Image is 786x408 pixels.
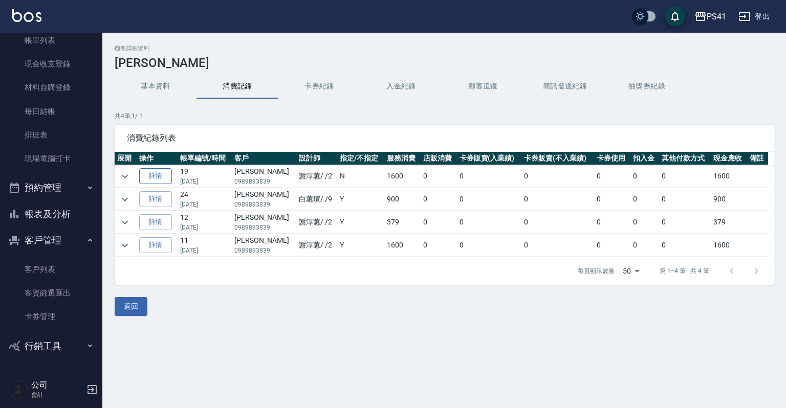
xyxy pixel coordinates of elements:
p: 0989893839 [234,246,294,255]
button: save [665,6,685,27]
p: 第 1–4 筆 共 4 筆 [660,266,709,276]
button: 行銷工具 [4,333,98,359]
a: 客資篩選匯出 [4,281,98,305]
td: [PERSON_NAME] [232,234,296,257]
button: 客戶管理 [4,227,98,254]
span: 消費紀錄列表 [127,133,761,143]
button: 基本資料 [115,74,196,99]
th: 設計師 [296,152,338,165]
p: 0989893839 [234,200,294,209]
th: 其他付款方式 [659,152,711,165]
a: 現場電腦打卡 [4,147,98,170]
td: 0 [521,211,594,234]
button: 卡券紀錄 [278,74,360,99]
h5: 公司 [31,380,83,390]
td: 0 [659,165,711,188]
td: 0 [521,234,594,257]
button: expand row [117,215,133,230]
th: 店販消費 [421,152,457,165]
td: 0 [457,188,522,211]
td: 謝淳蕙 / /2 [296,211,338,234]
td: 1600 [384,165,421,188]
td: 1600 [384,234,421,257]
td: 900 [711,188,747,211]
h2: 顧客詳細資料 [115,45,774,52]
th: 展開 [115,152,137,165]
td: 0 [421,211,457,234]
td: 0 [630,211,659,234]
img: Logo [12,9,41,22]
button: 入金紀錄 [360,74,442,99]
td: 379 [384,211,421,234]
button: 預約管理 [4,174,98,201]
td: 0 [630,234,659,257]
img: Person [8,379,29,400]
button: expand row [117,192,133,207]
th: 扣入金 [630,152,659,165]
td: 24 [178,188,232,211]
th: 服務消費 [384,152,421,165]
td: 1600 [711,234,747,257]
button: expand row [117,238,133,253]
a: 詳情 [139,191,172,207]
td: 0 [594,234,630,257]
h3: [PERSON_NAME] [115,56,774,70]
th: 客戶 [232,152,296,165]
td: Y [337,234,384,257]
p: 0989893839 [234,223,294,232]
div: PS41 [707,10,726,23]
th: 現金應收 [711,152,747,165]
p: 會計 [31,390,83,399]
td: 0 [630,188,659,211]
th: 卡券販賣(入業績) [457,152,522,165]
td: 謝淳蕙 / /2 [296,165,338,188]
a: 客戶列表 [4,258,98,281]
a: 材料自購登錄 [4,76,98,99]
td: 謝淳蕙 / /2 [296,234,338,257]
p: 共 4 筆, 1 / 1 [115,111,774,121]
td: Y [337,188,384,211]
th: 備註 [747,152,768,165]
button: 報表及分析 [4,201,98,228]
td: 0 [521,165,594,188]
p: [DATE] [180,246,229,255]
td: N [337,165,384,188]
td: 0 [659,188,711,211]
td: 900 [384,188,421,211]
td: 0 [421,188,457,211]
td: 0 [659,234,711,257]
td: [PERSON_NAME] [232,211,296,234]
a: 帳單列表 [4,29,98,52]
button: expand row [117,169,133,184]
td: 19 [178,165,232,188]
td: Y [337,211,384,234]
td: 0 [521,188,594,211]
a: 詳情 [139,214,172,230]
button: 登出 [734,7,774,26]
button: PS41 [690,6,730,27]
th: 指定/不指定 [337,152,384,165]
td: 11 [178,234,232,257]
th: 卡券販賣(不入業績) [521,152,594,165]
button: 簡訊發送紀錄 [524,74,606,99]
td: 0 [594,188,630,211]
th: 帳單編號/時間 [178,152,232,165]
td: 0 [659,211,711,234]
a: 卡券管理 [4,305,98,328]
td: 0 [457,211,522,234]
td: [PERSON_NAME] [232,165,296,188]
button: 顧客追蹤 [442,74,524,99]
td: 0 [594,165,630,188]
a: 詳情 [139,237,172,253]
p: 0989893839 [234,177,294,186]
th: 操作 [137,152,178,165]
a: 排班表 [4,123,98,147]
td: 0 [421,234,457,257]
button: 消費記錄 [196,74,278,99]
td: 白蕙瑄 / /9 [296,188,338,211]
p: 每頁顯示數量 [578,266,615,276]
th: 卡券使用 [594,152,630,165]
td: 12 [178,211,232,234]
a: 詳情 [139,168,172,184]
a: 每日結帳 [4,100,98,123]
